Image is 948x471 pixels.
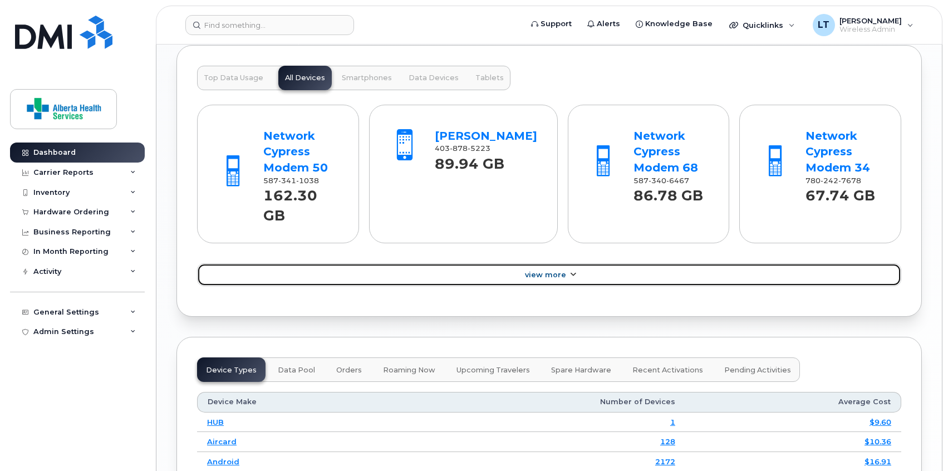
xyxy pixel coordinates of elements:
span: Data Pool [278,366,315,375]
span: LT [818,18,829,32]
span: Support [541,18,572,30]
a: $10.36 [865,437,891,446]
th: Number of Devices [403,392,685,412]
span: 587 [263,176,319,185]
th: Average Cost [685,392,901,412]
a: Network Cypress Modem 68 [633,129,698,174]
a: 128 [660,437,675,446]
button: Data Devices [402,66,465,90]
a: Knowledge Base [628,13,720,35]
a: $9.60 [870,418,891,426]
a: 2172 [655,457,675,466]
span: 340 [649,176,666,185]
span: Wireless Admin [839,25,902,34]
span: Spare Hardware [551,366,611,375]
span: 5223 [468,144,490,153]
a: View More [197,263,901,287]
button: Tablets [469,66,510,90]
a: [PERSON_NAME] [435,129,537,143]
span: View More [525,271,566,279]
strong: 162.30 GB [263,181,317,223]
span: Alerts [597,18,620,30]
span: Orders [336,366,362,375]
a: 1 [670,418,675,426]
span: 242 [821,176,838,185]
span: Tablets [475,73,504,82]
span: Roaming Now [383,366,435,375]
span: 341 [278,176,296,185]
span: Data Devices [409,73,459,82]
span: 780 [805,176,861,185]
th: Device Make [197,392,403,412]
button: Top Data Usage [197,66,270,90]
span: Pending Activities [724,366,791,375]
strong: 86.78 GB [633,181,703,204]
span: Quicklinks [743,21,783,30]
a: Aircard [207,437,237,446]
a: Network Cypress Modem 50 [263,129,328,174]
span: Recent Activations [632,366,703,375]
span: [PERSON_NAME] [839,16,902,25]
a: Alerts [579,13,628,35]
span: 878 [450,144,468,153]
span: Top Data Usage [204,73,263,82]
div: Quicklinks [721,14,803,36]
div: Leslie Tshuma [805,14,921,36]
a: Support [523,13,579,35]
span: Smartphones [342,73,392,82]
span: 587 [633,176,689,185]
a: Android [207,457,239,466]
span: Upcoming Travelers [456,366,530,375]
a: Network Cypress Modem 34 [805,129,870,174]
button: Smartphones [335,66,399,90]
span: 6467 [666,176,689,185]
span: 403 [435,144,490,153]
span: 1038 [296,176,319,185]
span: Knowledge Base [645,18,713,30]
a: $16.91 [865,457,891,466]
a: HUB [207,418,224,426]
span: 7678 [838,176,861,185]
strong: 67.74 GB [805,181,875,204]
strong: 89.94 GB [435,149,504,172]
input: Find something... [185,15,354,35]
